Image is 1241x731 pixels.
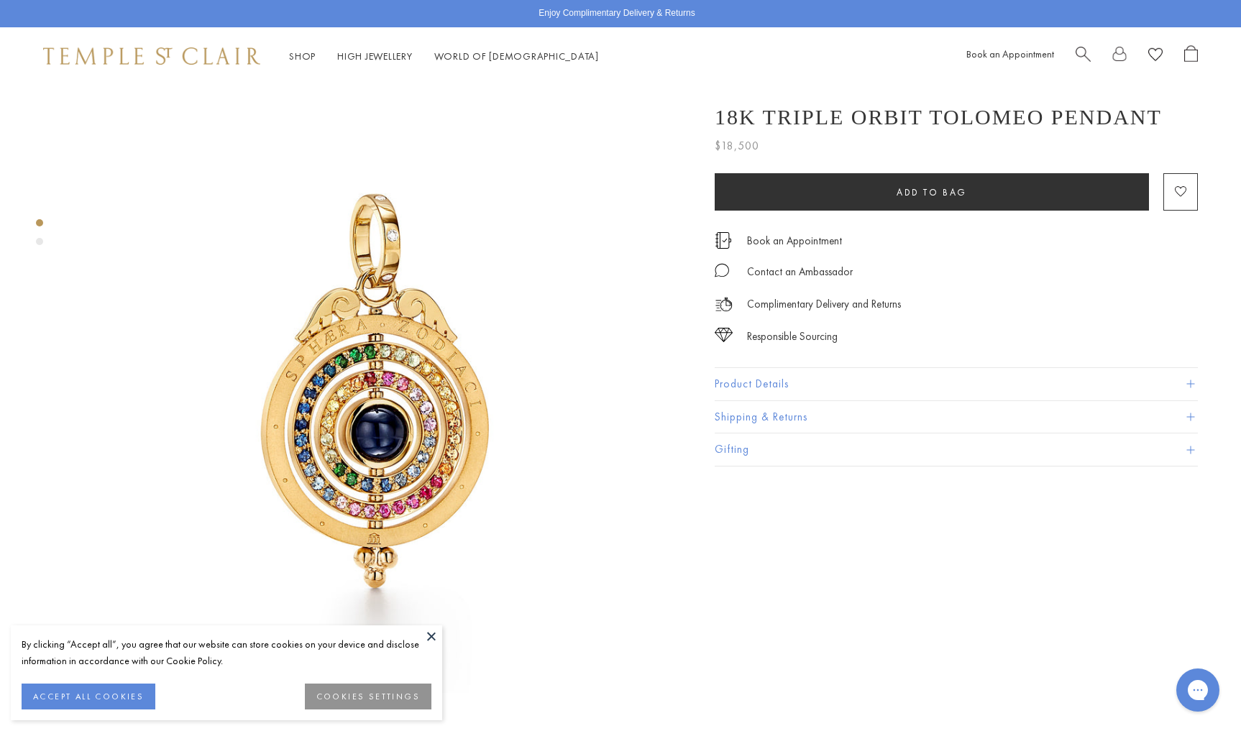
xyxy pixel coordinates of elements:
a: Open Shopping Bag [1184,45,1198,68]
a: ShopShop [289,50,316,63]
img: icon_sourcing.svg [715,328,733,342]
p: Complimentary Delivery and Returns [747,295,901,313]
a: World of [DEMOGRAPHIC_DATA]World of [DEMOGRAPHIC_DATA] [434,50,599,63]
span: $18,500 [715,137,759,155]
button: Shipping & Returns [715,401,1198,433]
a: Search [1076,45,1091,68]
a: View Wishlist [1148,45,1163,68]
img: icon_delivery.svg [715,295,733,313]
a: Book an Appointment [966,47,1054,60]
h1: 18K Triple Orbit Tolomeo Pendant [715,105,1162,129]
button: COOKIES SETTINGS [305,684,431,709]
img: 18K Triple Orbit Tolomeo Pendant [72,85,680,693]
button: Product Details [715,368,1198,400]
img: Temple St. Clair [43,47,260,65]
button: Gifting [715,433,1198,466]
img: MessageIcon-01_2.svg [715,263,729,277]
div: Contact an Ambassador [747,263,853,281]
a: Book an Appointment [747,233,842,249]
p: Enjoy Complimentary Delivery & Returns [539,6,695,21]
span: Add to bag [897,186,967,198]
div: Responsible Sourcing [747,328,838,346]
a: High JewelleryHigh Jewellery [337,50,413,63]
iframe: Gorgias live chat messenger [1169,663,1227,717]
div: Product gallery navigation [36,216,43,257]
button: Add to bag [715,173,1149,211]
button: ACCEPT ALL COOKIES [22,684,155,709]
nav: Main navigation [289,47,599,65]
div: By clicking “Accept all”, you agree that our website can store cookies on your device and disclos... [22,636,431,669]
img: icon_appointment.svg [715,232,732,249]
